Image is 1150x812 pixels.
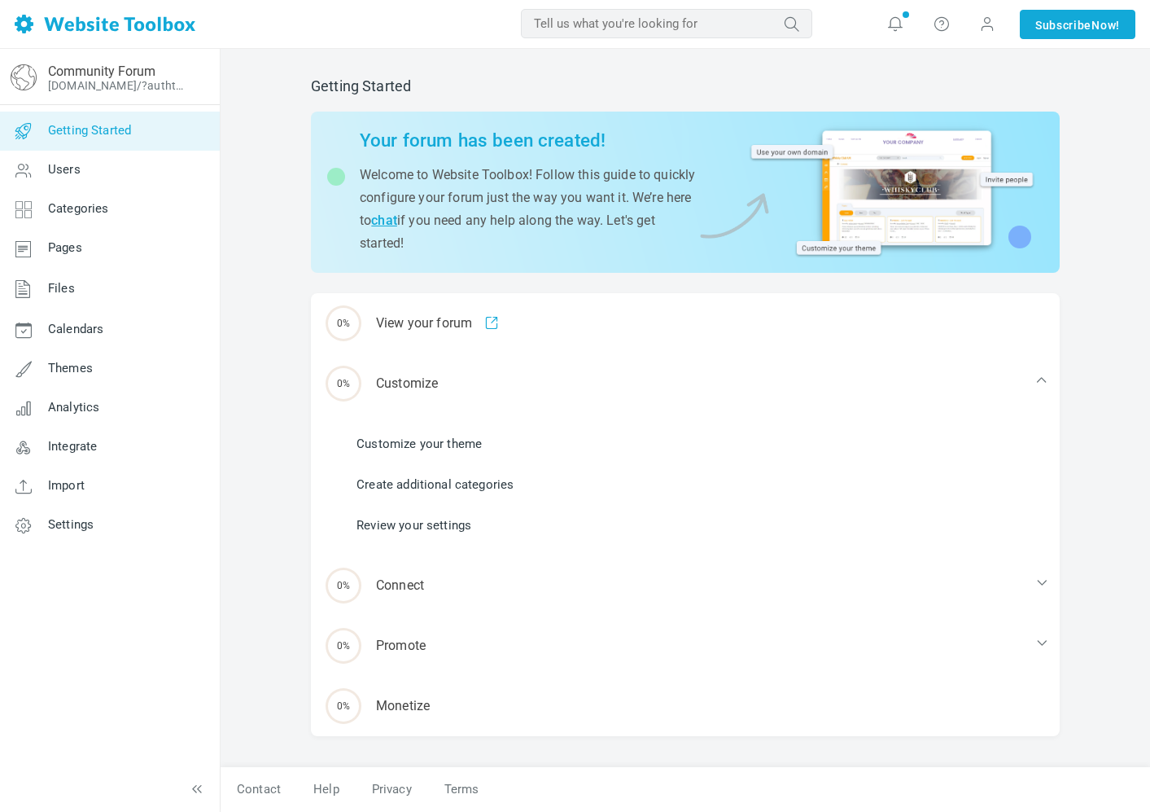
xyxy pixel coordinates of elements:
[371,213,397,228] a: chat
[48,361,93,375] span: Themes
[356,516,471,534] a: Review your settings
[311,77,1060,95] h2: Getting Started
[311,353,1060,414] div: Customize
[326,305,361,341] span: 0%
[326,366,361,402] span: 0%
[521,9,812,38] input: Tell us what you're looking for
[311,555,1060,616] div: Connect
[311,676,1060,736] div: Monetize
[1091,16,1120,34] span: Now!
[48,322,103,336] span: Calendars
[356,476,514,494] a: Create additional categories
[48,64,155,79] a: Community Forum
[48,79,190,92] a: [DOMAIN_NAME]/?authtoken=0689b936e65f69aaa56ab61fdd79f4b8&rememberMe=1
[48,162,81,177] span: Users
[48,439,97,454] span: Integrate
[311,676,1060,736] a: 0% Monetize
[48,123,131,138] span: Getting Started
[48,240,82,255] span: Pages
[356,775,428,804] a: Privacy
[360,164,696,255] p: Welcome to Website Toolbox! Follow this guide to quickly configure your forum just the way you wa...
[326,688,361,724] span: 0%
[221,775,297,804] a: Contact
[11,64,37,90] img: globe-icon.png
[311,293,1060,353] a: 0% View your forum
[356,435,482,453] a: Customize your theme
[360,129,696,151] h2: Your forum has been created!
[297,775,356,804] a: Help
[48,517,94,532] span: Settings
[428,775,496,804] a: Terms
[48,478,85,493] span: Import
[311,293,1060,353] div: View your forum
[48,281,75,296] span: Files
[311,616,1060,676] div: Promote
[1020,10,1135,39] a: SubscribeNow!
[326,568,361,604] span: 0%
[326,628,361,664] span: 0%
[48,400,99,415] span: Analytics
[48,201,109,216] span: Categories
